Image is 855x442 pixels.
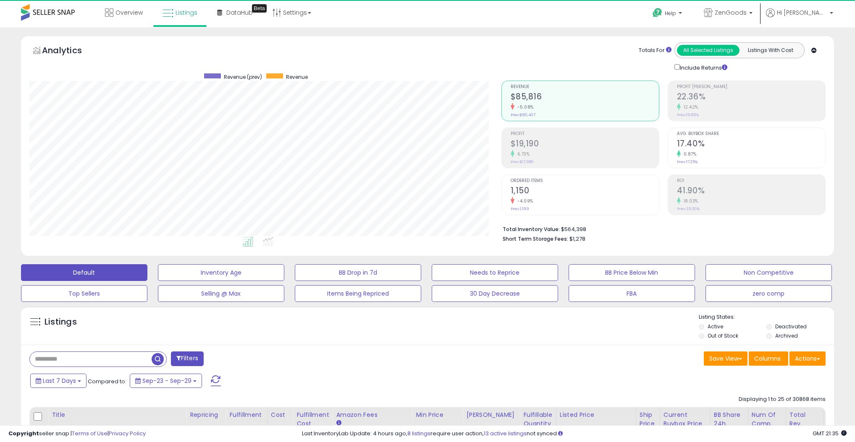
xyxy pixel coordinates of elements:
[523,411,552,428] div: Fulfillable Quantity
[704,351,747,366] button: Save View
[677,139,825,150] h2: 17.40%
[503,235,568,242] b: Short Term Storage Fees:
[511,92,659,103] h2: $85,816
[652,8,663,18] i: Get Help
[252,4,267,13] div: Tooltip anchor
[677,159,698,164] small: Prev: 17.25%
[569,264,695,281] button: BB Price Below Min
[749,351,788,366] button: Columns
[30,374,87,388] button: Last 7 Days
[681,151,697,157] small: 0.87%
[43,377,76,385] span: Last 7 Days
[52,411,183,419] div: Title
[503,226,560,233] b: Total Inventory Value:
[560,411,632,419] div: Listed Price
[42,44,98,58] h5: Analytics
[677,206,700,211] small: Prev: 35.50%
[775,323,807,330] label: Deactivated
[677,85,825,89] span: Profit [PERSON_NAME]
[514,151,530,157] small: 6.73%
[677,132,825,136] span: Avg. Buybox Share
[286,73,308,81] span: Revenue
[514,198,533,204] small: -4.09%
[639,47,671,55] div: Totals For
[8,429,39,437] strong: Copyright
[416,411,459,419] div: Min Price
[511,132,659,136] span: Profit
[21,264,147,281] button: Default
[514,104,534,110] small: -5.08%
[45,316,77,328] h5: Listings
[777,8,827,17] span: Hi [PERSON_NAME]
[677,45,740,56] button: All Selected Listings
[640,411,656,428] div: Ship Price
[708,323,723,330] label: Active
[336,411,409,419] div: Amazon Fees
[752,411,782,428] div: Num of Comp.
[511,85,659,89] span: Revenue
[302,430,847,438] div: Last InventoryLab Update: 4 hours ago, require user action, not synced.
[511,206,529,211] small: Prev: 1,199
[754,354,781,363] span: Columns
[115,8,143,17] span: Overview
[708,332,738,339] label: Out of Stock
[706,285,832,302] button: zero comp
[677,186,825,197] h2: 41.90%
[569,285,695,302] button: FBA
[511,139,659,150] h2: $19,190
[511,186,659,197] h2: 1,150
[664,411,707,428] div: Current Buybox Price
[739,45,802,56] button: Listings With Cost
[229,411,263,419] div: Fulfillment
[72,429,108,437] a: Terms of Use
[789,411,820,428] div: Total Rev.
[706,264,832,281] button: Non Competitive
[21,285,147,302] button: Top Sellers
[226,8,253,17] span: DataHub
[407,429,430,437] a: 8 listings
[677,179,825,183] span: ROI
[271,411,290,419] div: Cost
[775,332,798,339] label: Archived
[109,429,146,437] a: Privacy Policy
[646,1,690,27] a: Help
[569,235,585,243] span: $1,278
[511,159,534,164] small: Prev: $17,980
[158,264,284,281] button: Inventory Age
[789,351,826,366] button: Actions
[8,430,146,438] div: seller snap | |
[190,411,222,419] div: Repricing
[511,112,535,117] small: Prev: $90,407
[158,285,284,302] button: Selling @ Max
[171,351,204,366] button: Filters
[677,112,699,117] small: Prev: 19.89%
[503,224,820,234] li: $564,398
[432,285,558,302] button: 30 Day Decrease
[677,92,825,103] h2: 22.36%
[681,104,698,110] small: 12.42%
[295,285,421,302] button: Items Being Repriced
[142,377,191,385] span: Sep-23 - Sep-29
[715,8,747,17] span: ZenGoods
[176,8,197,17] span: Listings
[668,62,737,72] div: Include Returns
[511,179,659,183] span: Ordered Items
[466,411,516,419] div: [PERSON_NAME]
[665,10,676,17] span: Help
[739,395,826,403] div: Displaying 1 to 25 of 30868 items
[699,313,834,321] p: Listing States:
[484,429,527,437] a: 13 active listings
[295,264,421,281] button: BB Drop in 7d
[130,374,202,388] button: Sep-23 - Sep-29
[296,411,329,428] div: Fulfillment Cost
[681,198,698,204] small: 18.03%
[224,73,262,81] span: Revenue (prev)
[813,429,847,437] span: 2025-10-7 21:35 GMT
[88,377,126,385] span: Compared to:
[714,411,745,428] div: BB Share 24h.
[432,264,558,281] button: Needs to Reprice
[766,8,833,27] a: Hi [PERSON_NAME]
